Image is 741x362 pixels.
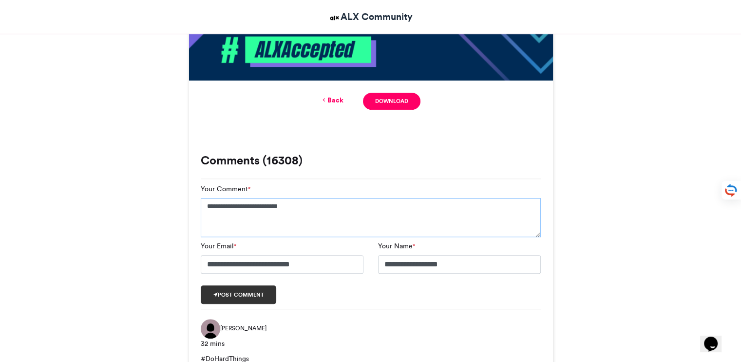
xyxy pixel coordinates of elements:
a: Back [321,95,343,105]
h3: Comments (16308) [201,155,541,166]
label: Your Name [378,241,415,251]
div: 32 mins [201,339,541,349]
a: ALX Community [328,10,413,24]
img: Adil [201,319,220,339]
label: Your Comment [201,184,250,194]
img: ALX Community [328,12,341,24]
a: Download [363,93,420,110]
button: Post comment [201,285,277,304]
label: Your Email [201,241,236,251]
span: [PERSON_NAME] [220,324,266,333]
iframe: chat widget [700,323,731,352]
